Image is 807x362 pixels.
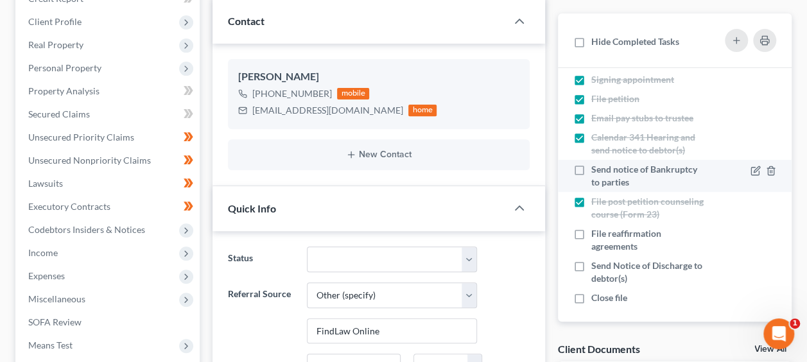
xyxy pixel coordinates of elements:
[408,105,437,116] div: home
[18,195,200,218] a: Executory Contracts
[754,345,786,354] a: View All
[28,178,63,189] span: Lawsuits
[591,164,697,187] span: Send notice of Bankruptcy to parties
[591,112,693,123] span: Email pay stubs to trustee
[18,126,200,149] a: Unsecured Priority Claims
[18,311,200,334] a: SOFA Review
[221,246,300,272] label: Status
[238,69,519,85] div: [PERSON_NAME]
[28,316,82,327] span: SOFA Review
[28,340,73,350] span: Means Test
[591,74,674,85] span: Signing appointment
[28,224,145,235] span: Codebtors Insiders & Notices
[18,149,200,172] a: Unsecured Nonpriority Claims
[591,292,627,303] span: Close file
[591,228,661,252] span: File reaffirmation agreements
[18,172,200,195] a: Lawsuits
[591,36,679,47] span: Hide Completed Tasks
[252,87,332,100] div: [PHONE_NUMBER]
[28,247,58,258] span: Income
[28,16,82,27] span: Client Profile
[591,196,704,220] span: File post petition counseling course (Form 23)
[28,155,151,166] span: Unsecured Nonpriority Claims
[28,108,90,119] span: Secured Claims
[18,80,200,103] a: Property Analysis
[228,15,265,27] span: Contact
[337,88,369,99] div: mobile
[308,319,477,343] input: Other Referral Source
[252,104,403,117] div: [EMAIL_ADDRESS][DOMAIN_NAME]
[28,201,110,212] span: Executory Contracts
[221,282,300,344] label: Referral Source
[28,62,101,73] span: Personal Property
[790,318,800,329] span: 1
[228,202,276,214] span: Quick Info
[28,85,100,96] span: Property Analysis
[28,293,85,304] span: Miscellaneous
[558,342,640,356] div: Client Documents
[28,270,65,281] span: Expenses
[28,132,134,142] span: Unsecured Priority Claims
[591,93,639,104] span: File petition
[763,318,794,349] iframe: Intercom live chat
[591,260,702,284] span: Send Notice of Discharge to debtor(s)
[18,103,200,126] a: Secured Claims
[28,39,83,50] span: Real Property
[238,150,519,160] button: New Contact
[591,132,695,155] span: Calendar 341 Hearing and send notice to debtor(s)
